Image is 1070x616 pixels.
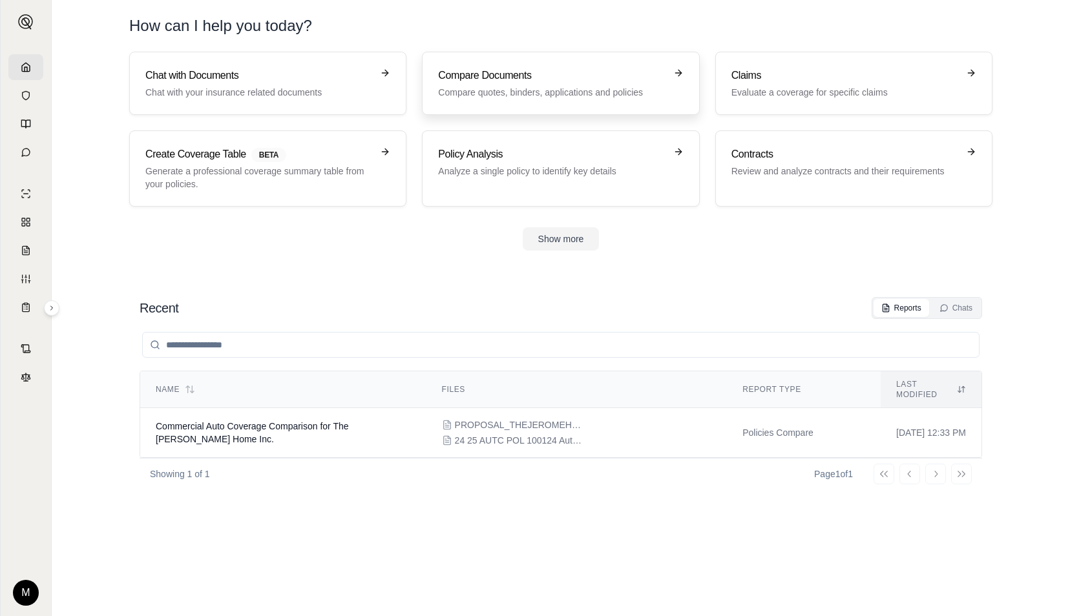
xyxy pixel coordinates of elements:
button: Show more [523,227,600,251]
button: Reports [874,299,929,317]
a: Legal Search Engine [8,364,43,390]
div: Reports [881,303,921,313]
a: ClaimsEvaluate a coverage for specific claims [715,52,992,115]
h3: Contracts [731,147,958,162]
p: Compare quotes, binders, applications and policies [438,86,665,99]
h3: Compare Documents [438,68,665,83]
div: Name [156,384,411,395]
button: Expand sidebar [44,300,59,316]
a: Policy AnalysisAnalyze a single policy to identify key details [422,130,699,207]
a: Home [8,54,43,80]
td: [DATE] 12:33 PM [881,408,981,458]
h3: Policy Analysis [438,147,665,162]
div: M [13,580,39,606]
td: Policies Compare [727,408,881,458]
a: Claim Coverage [8,238,43,263]
h2: Recent [140,299,178,317]
a: Prompt Library [8,111,43,137]
th: Report Type [727,371,881,408]
p: Analyze a single policy to identify key details [438,165,665,178]
div: Page 1 of 1 [814,467,853,480]
a: Single Policy [8,181,43,207]
span: Commercial Auto Coverage Comparison for The Jerome Home Inc. [156,421,349,444]
a: Chat [8,139,43,165]
button: Expand sidebar [13,9,39,35]
th: Files [426,371,728,408]
div: Last modified [896,379,966,400]
h1: How can I help you today? [129,15,992,36]
a: Create Coverage TableBETAGenerate a professional coverage summary table from your policies. [129,130,406,207]
h3: Chat with Documents [145,68,372,83]
img: Expand sidebar [18,14,34,30]
a: Compare DocumentsCompare quotes, binders, applications and policies [422,52,699,115]
span: 24 25 AUTC POL 100124 Auto Renewal Policy.pdf [455,434,584,447]
a: Documents Vault [8,83,43,108]
a: Policy Comparisons [8,209,43,235]
a: Chat with DocumentsChat with your insurance related documents [129,52,406,115]
button: Chats [932,299,980,317]
p: Chat with your insurance related documents [145,86,372,99]
p: Showing 1 of 1 [150,467,210,480]
a: ContractsReview and analyze contracts and their requirements [715,130,992,207]
h3: Claims [731,68,958,83]
p: Generate a professional coverage summary table from your policies. [145,165,372,190]
h3: Create Coverage Table [145,147,372,162]
p: Evaluate a coverage for specific claims [731,86,958,99]
a: Custom Report [8,266,43,292]
a: Coverage Table [8,294,43,320]
div: Chats [939,303,972,313]
p: Review and analyze contracts and their requirements [731,165,958,178]
span: PROPOSAL_THEJEROMEHOMEINC.pdf [455,418,584,431]
a: Contract Analysis [8,336,43,362]
span: BETA [251,148,286,162]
